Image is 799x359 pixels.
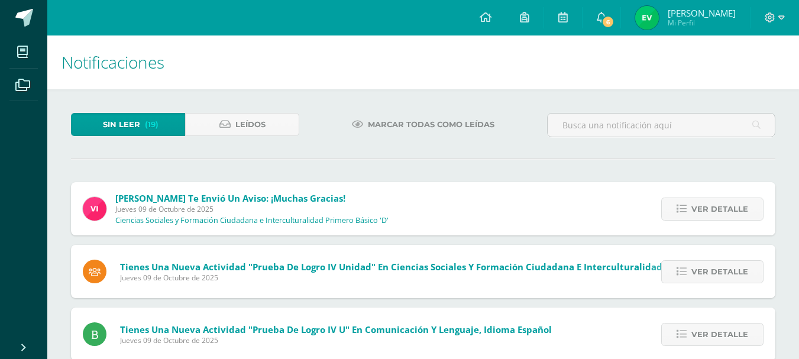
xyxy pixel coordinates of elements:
[120,335,552,345] span: Jueves 09 de Octubre de 2025
[145,114,158,135] span: (19)
[185,113,299,136] a: Leídos
[115,204,389,214] span: Jueves 09 de Octubre de 2025
[120,261,662,273] span: Tienes una nueva actividad "Prueba de Logro IV Unidad" En Ciencias Sociales y Formación Ciudadana...
[668,18,736,28] span: Mi Perfil
[120,273,662,283] span: Jueves 09 de Octubre de 2025
[548,114,775,137] input: Busca una notificación aquí
[668,7,736,19] span: [PERSON_NAME]
[83,197,106,221] img: bd6d0aa147d20350c4821b7c643124fa.png
[691,261,748,283] span: Ver detalle
[601,15,614,28] span: 6
[62,51,164,73] span: Notificaciones
[115,216,389,225] p: Ciencias Sociales y Formación Ciudadana e Interculturalidad Primero Básico 'D'
[691,324,748,345] span: Ver detalle
[71,113,185,136] a: Sin leer(19)
[120,324,552,335] span: Tienes una nueva actividad "Prueba de logro IV U" En Comunicación y Lenguaje, Idioma Español
[368,114,494,135] span: Marcar todas como leídas
[337,113,509,136] a: Marcar todas como leídas
[635,6,659,30] img: 2dbed10b0cb3ddddc6c666b9f0b18d18.png
[691,198,748,220] span: Ver detalle
[235,114,266,135] span: Leídos
[115,192,345,204] span: [PERSON_NAME] te envió un aviso: ¡Muchas gracias!
[103,114,140,135] span: Sin leer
